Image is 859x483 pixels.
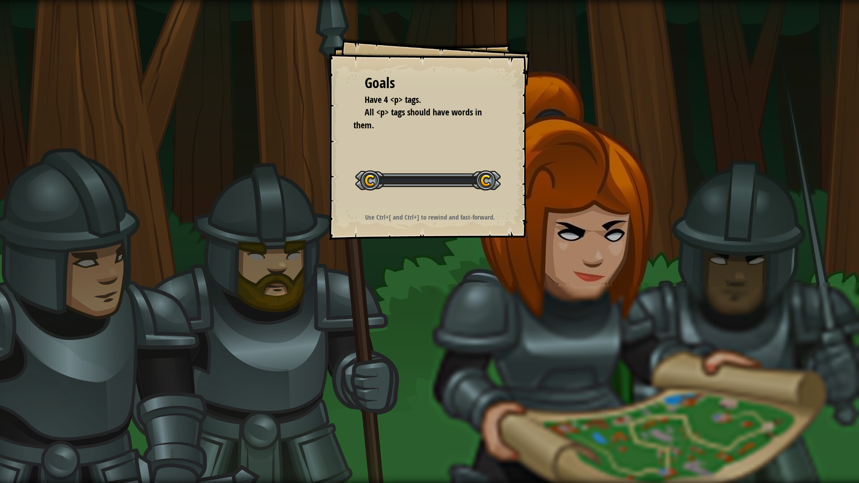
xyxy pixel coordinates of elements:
[353,93,492,106] li: Have 4 <p> tags.
[365,73,494,93] div: Goals
[353,106,482,131] span: All <p> tags should have words in them.
[365,212,495,222] strong: Use Ctrl+[ and Ctrl+] to rewind and fast-forward.
[365,93,421,106] span: Have 4 <p> tags.
[353,106,492,131] li: All <p> tags should have words in them.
